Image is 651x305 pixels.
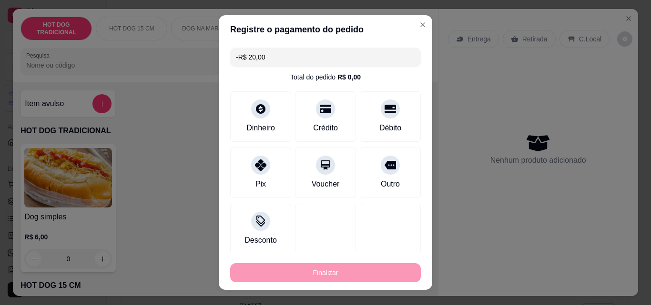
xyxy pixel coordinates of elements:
[246,122,275,134] div: Dinheiro
[255,178,266,190] div: Pix
[312,178,340,190] div: Voucher
[415,17,430,32] button: Close
[244,235,277,246] div: Desconto
[236,48,415,67] input: Ex.: hambúrguer de cordeiro
[337,72,361,82] div: R$ 0,00
[290,72,361,82] div: Total do pedido
[381,178,400,190] div: Outro
[313,122,338,134] div: Crédito
[219,15,432,44] header: Registre o pagamento do pedido
[379,122,401,134] div: Débito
